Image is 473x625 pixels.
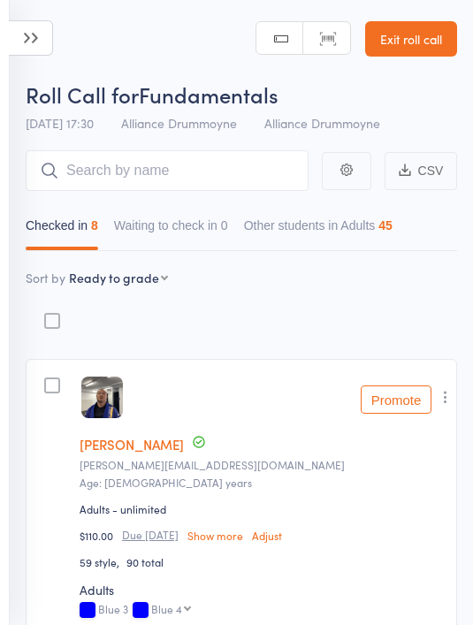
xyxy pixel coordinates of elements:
span: Fundamentals [139,80,278,109]
button: CSV [385,152,457,190]
button: Waiting to check in0 [114,210,228,250]
div: $110.00 [80,528,445,543]
div: Blue 3 [80,603,445,618]
div: 45 [378,218,393,232]
span: Alliance Drummoyne [264,114,380,132]
button: Checked in8 [26,210,98,250]
button: Other students in Adults45 [244,210,393,250]
span: Alliance Drummoyne [121,114,237,132]
span: Roll Call for [26,80,139,109]
a: Exit roll call [365,21,457,57]
small: Due [DATE] [122,529,179,541]
a: [PERSON_NAME] [80,435,184,454]
div: Ready to grade [69,269,159,286]
input: Search by name [26,150,309,191]
span: 59 style [80,554,126,569]
a: Adjust [252,530,282,541]
small: Robinwen@me.com [80,459,445,471]
span: 90 total [126,554,164,569]
div: Adults - unlimited [80,501,166,516]
div: Adults [80,581,445,598]
span: Age: [DEMOGRAPHIC_DATA] years [80,475,252,490]
span: [DATE] 17:30 [26,114,94,132]
a: Show more [187,530,243,541]
div: 0 [221,218,228,232]
img: image1721788778.png [81,377,123,418]
button: Promote [361,385,431,414]
div: Blue 4 [151,603,182,614]
div: 8 [91,218,98,232]
label: Sort by [26,269,65,286]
